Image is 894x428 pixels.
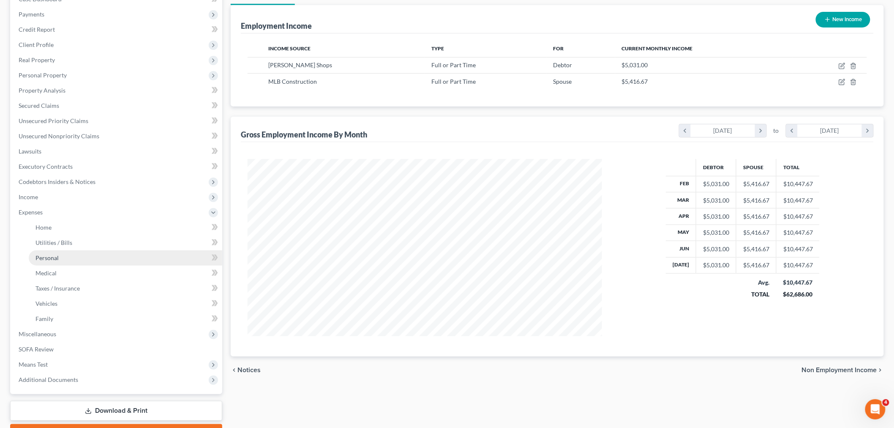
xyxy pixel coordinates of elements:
div: $10,447.67 [783,278,813,287]
th: Apr [666,209,696,225]
div: $5,416.67 [743,212,769,221]
div: TOTAL [743,290,770,299]
span: $5,416.67 [622,78,648,85]
a: SOFA Review [12,342,222,357]
th: Feb [666,176,696,192]
iframe: Intercom live chat [865,399,886,420]
a: Executory Contracts [12,159,222,174]
button: New Income [816,12,870,27]
a: Medical [29,266,222,281]
button: Non Employment Income chevron_right [802,367,884,373]
div: Gross Employment Income By Month [241,129,367,140]
div: $5,416.67 [743,245,769,253]
i: chevron_left [786,124,798,137]
i: chevron_right [877,367,884,373]
button: chevron_left Notices [231,367,261,373]
span: 4 [883,399,889,406]
a: Unsecured Priority Claims [12,113,222,129]
span: Executory Contracts [19,163,73,170]
td: $10,447.67 [777,176,820,192]
a: Property Analysis [12,83,222,98]
th: Jun [666,241,696,257]
a: Taxes / Insurance [29,281,222,296]
th: May [666,225,696,241]
div: Avg. [743,278,770,287]
span: $5,031.00 [622,61,648,69]
div: [DATE] [691,124,755,137]
div: [DATE] [798,124,862,137]
a: Vehicles [29,296,222,311]
th: Mar [666,192,696,208]
td: $10,447.67 [777,257,820,273]
span: Medical [35,269,57,277]
span: Secured Claims [19,102,59,109]
span: Means Test [19,361,48,368]
div: $5,031.00 [703,245,729,253]
span: Income [19,193,38,200]
a: Unsecured Nonpriority Claims [12,129,222,144]
a: Utilities / Bills [29,235,222,250]
span: MLB Construction [269,78,317,85]
span: SOFA Review [19,346,54,353]
span: Full or Part Time [431,61,476,69]
div: $62,686.00 [783,290,813,299]
a: Secured Claims [12,98,222,113]
span: Utilities / Bills [35,239,72,246]
span: to [774,126,779,135]
span: Real Property [19,56,55,63]
i: chevron_left [679,124,691,137]
span: Credit Report [19,26,55,33]
span: Type [431,45,444,52]
div: $5,416.67 [743,228,769,237]
div: $5,031.00 [703,228,729,237]
span: Payments [19,11,44,18]
span: Family [35,315,53,322]
a: Credit Report [12,22,222,37]
th: [DATE] [666,257,696,273]
div: $5,031.00 [703,261,729,269]
td: $10,447.67 [777,225,820,241]
th: Debtor [696,159,736,176]
div: $5,416.67 [743,180,769,188]
div: $5,416.67 [743,196,769,205]
div: $5,031.00 [703,196,729,205]
span: Unsecured Priority Claims [19,117,88,124]
i: chevron_left [231,367,237,373]
td: $10,447.67 [777,192,820,208]
a: Lawsuits [12,144,222,159]
span: Notices [237,367,261,373]
span: [PERSON_NAME] Shops [269,61,333,69]
span: Full or Part Time [431,78,476,85]
a: Home [29,220,222,235]
div: $5,416.67 [743,261,769,269]
span: Property Analysis [19,87,65,94]
span: Spouse [553,78,572,85]
a: Personal [29,250,222,266]
span: Lawsuits [19,148,41,155]
span: Unsecured Nonpriority Claims [19,132,99,140]
span: Vehicles [35,300,57,307]
span: Personal [35,254,59,261]
i: chevron_right [862,124,873,137]
div: Employment Income [241,21,312,31]
span: Home [35,224,52,231]
td: $10,447.67 [777,209,820,225]
span: Additional Documents [19,376,78,383]
span: Personal Property [19,71,67,79]
a: Download & Print [10,401,222,421]
a: Family [29,311,222,326]
div: $5,031.00 [703,180,729,188]
span: Expenses [19,209,43,216]
th: Total [777,159,820,176]
span: Client Profile [19,41,54,48]
span: Codebtors Insiders & Notices [19,178,95,185]
i: chevron_right [755,124,766,137]
span: Current Monthly Income [622,45,693,52]
span: Miscellaneous [19,330,56,337]
div: $5,031.00 [703,212,729,221]
span: Taxes / Insurance [35,285,80,292]
th: Spouse [736,159,777,176]
span: Non Employment Income [802,367,877,373]
span: For [553,45,564,52]
span: Debtor [553,61,572,69]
